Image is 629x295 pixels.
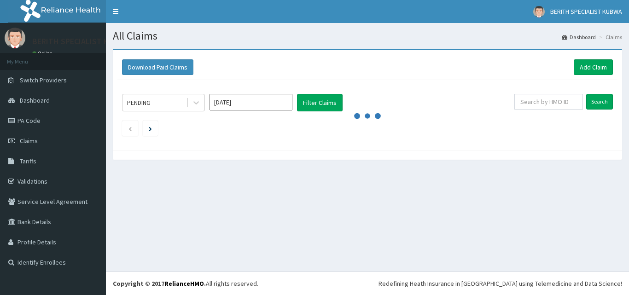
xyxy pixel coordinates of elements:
a: Next page [149,124,152,133]
a: RelianceHMO [164,279,204,288]
img: User Image [533,6,545,17]
input: Search [586,94,613,110]
a: Online [32,50,54,57]
p: BERITH SPECIALIST KUBWA [32,37,129,46]
img: User Image [5,28,25,48]
svg: audio-loading [354,102,381,130]
a: Dashboard [562,33,596,41]
span: Switch Providers [20,76,67,84]
span: Tariffs [20,157,36,165]
a: Previous page [128,124,132,133]
a: Add Claim [574,59,613,75]
input: Search by HMO ID [514,94,583,110]
input: Select Month and Year [210,94,292,110]
div: Redefining Heath Insurance in [GEOGRAPHIC_DATA] using Telemedicine and Data Science! [379,279,622,288]
span: BERITH SPECIALIST KUBWA [550,7,622,16]
button: Filter Claims [297,94,343,111]
footer: All rights reserved. [106,272,629,295]
li: Claims [597,33,622,41]
div: PENDING [127,98,151,107]
span: Claims [20,137,38,145]
button: Download Paid Claims [122,59,193,75]
h1: All Claims [113,30,622,42]
strong: Copyright © 2017 . [113,279,206,288]
span: Dashboard [20,96,50,104]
